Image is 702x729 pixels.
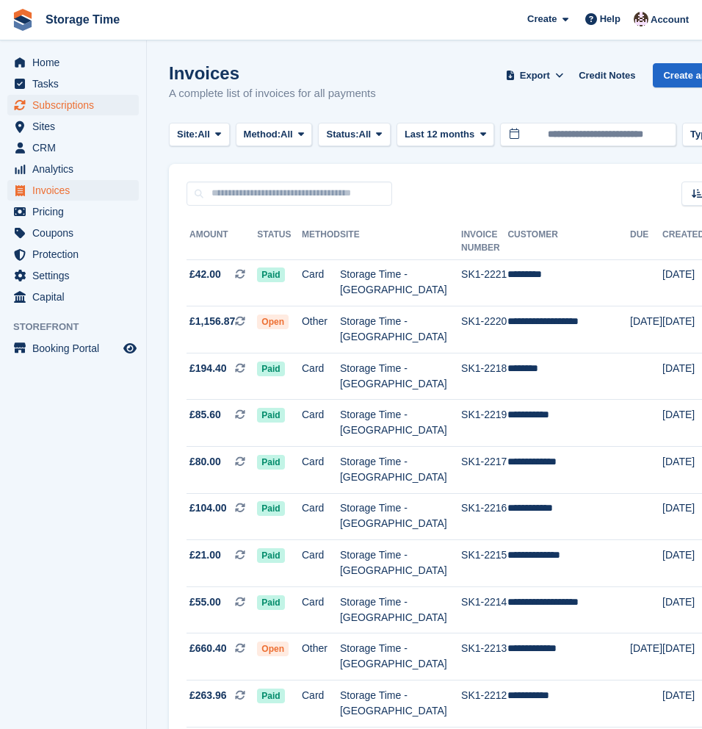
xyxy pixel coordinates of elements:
[257,223,302,260] th: Status
[281,127,293,142] span: All
[461,447,507,494] td: SK1-2217
[7,201,139,222] a: menu
[257,408,284,423] span: Paid
[32,244,120,265] span: Protection
[302,680,340,728] td: Card
[461,540,507,587] td: SK1-2215
[461,680,507,728] td: SK1-2212
[340,586,461,633] td: Storage Time - [GEOGRAPHIC_DATA]
[32,95,120,115] span: Subscriptions
[507,223,630,260] th: Customer
[121,340,139,357] a: Preview store
[12,9,34,31] img: stora-icon-8386f47178a22dfd0bd8f6a31ec36ba5ce8667c1dd55bd0f319d3a0aa187defe.svg
[340,540,461,587] td: Storage Time - [GEOGRAPHIC_DATA]
[32,73,120,94] span: Tasks
[7,95,139,115] a: menu
[302,306,340,353] td: Other
[634,12,648,26] img: Saeed
[169,63,376,83] h1: Invoices
[461,259,507,306] td: SK1-2221
[461,493,507,540] td: SK1-2216
[189,361,227,376] span: £194.40
[461,400,507,447] td: SK1-2219
[257,595,284,610] span: Paid
[340,493,461,540] td: Storage Time - [GEOGRAPHIC_DATA]
[236,123,313,147] button: Method: All
[7,265,139,286] a: menu
[7,287,139,307] a: menu
[302,447,340,494] td: Card
[32,159,120,179] span: Analytics
[302,400,340,447] td: Card
[32,116,120,137] span: Sites
[32,201,120,222] span: Pricing
[600,12,620,26] span: Help
[302,353,340,400] td: Card
[359,127,372,142] span: All
[340,223,461,260] th: Site
[7,73,139,94] a: menu
[7,338,139,359] a: menu
[340,447,461,494] td: Storage Time - [GEOGRAPHIC_DATA]
[32,338,120,359] span: Booking Portal
[630,306,662,353] td: [DATE]
[7,116,139,137] a: menu
[7,180,139,201] a: menu
[189,641,227,656] span: £660.40
[177,127,198,142] span: Site:
[7,244,139,265] a: menu
[198,127,210,142] span: All
[340,306,461,353] td: Storage Time - [GEOGRAPHIC_DATA]
[397,123,494,147] button: Last 12 months
[257,642,289,656] span: Open
[189,267,221,282] span: £42.00
[318,123,390,147] button: Status: All
[405,127,474,142] span: Last 12 months
[302,633,340,680] td: Other
[302,259,340,306] td: Card
[461,223,507,260] th: Invoice Number
[257,689,284,703] span: Paid
[7,137,139,158] a: menu
[7,159,139,179] a: menu
[461,353,507,400] td: SK1-2218
[340,400,461,447] td: Storage Time - [GEOGRAPHIC_DATA]
[326,127,358,142] span: Status:
[461,306,507,353] td: SK1-2220
[257,455,284,470] span: Paid
[32,223,120,243] span: Coupons
[502,63,567,87] button: Export
[302,493,340,540] td: Card
[257,548,284,563] span: Paid
[13,320,146,334] span: Storefront
[257,501,284,516] span: Paid
[32,52,120,73] span: Home
[340,353,461,400] td: Storage Time - [GEOGRAPHIC_DATA]
[32,137,120,158] span: CRM
[169,85,376,102] p: A complete list of invoices for all payments
[32,180,120,201] span: Invoices
[189,547,221,563] span: £21.00
[187,223,257,260] th: Amount
[189,407,221,423] span: £85.60
[257,267,284,282] span: Paid
[630,633,662,680] td: [DATE]
[651,12,689,27] span: Account
[40,7,126,32] a: Storage Time
[461,586,507,633] td: SK1-2214
[257,362,284,376] span: Paid
[340,259,461,306] td: Storage Time - [GEOGRAPHIC_DATA]
[32,265,120,286] span: Settings
[7,52,139,73] a: menu
[189,454,221,470] span: £80.00
[630,223,662,260] th: Due
[169,123,230,147] button: Site: All
[257,315,289,329] span: Open
[340,680,461,728] td: Storage Time - [GEOGRAPHIC_DATA]
[520,68,550,83] span: Export
[189,500,227,516] span: £104.00
[302,586,340,633] td: Card
[461,633,507,680] td: SK1-2213
[573,63,641,87] a: Credit Notes
[340,633,461,680] td: Storage Time - [GEOGRAPHIC_DATA]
